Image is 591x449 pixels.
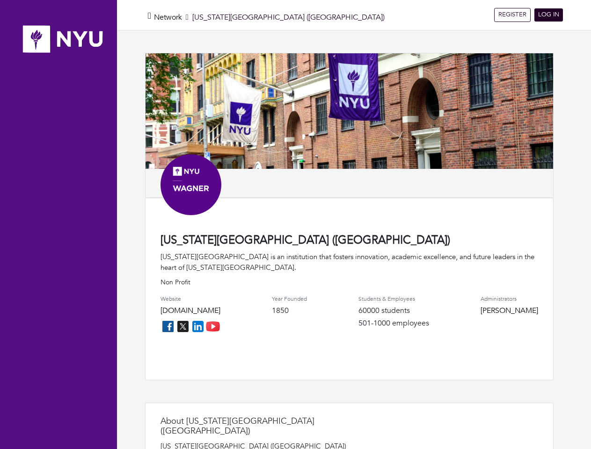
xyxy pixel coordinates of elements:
[161,234,538,247] h4: [US_STATE][GEOGRAPHIC_DATA] ([GEOGRAPHIC_DATA])
[494,8,531,22] a: REGISTER
[161,154,221,215] img: Social%20Media%20Avatar_Wagner.png
[154,12,182,22] a: Network
[358,319,429,328] h4: 501-1000 employees
[272,296,307,302] h4: Year Founded
[190,319,205,334] img: linkedin_icon-84db3ca265f4ac0988026744a78baded5d6ee8239146f80404fb69c9eee6e8e7.png
[9,16,108,61] img: nyu_logo.png
[272,306,307,315] h4: 1850
[154,13,385,22] h5: [US_STATE][GEOGRAPHIC_DATA] ([GEOGRAPHIC_DATA])
[358,306,429,315] h4: 60000 students
[161,296,220,302] h4: Website
[161,416,348,436] h4: About [US_STATE][GEOGRAPHIC_DATA] ([GEOGRAPHIC_DATA])
[161,277,538,287] p: Non Profit
[146,53,553,169] img: NYUBanner.png
[481,296,538,302] h4: Administrators
[161,305,220,316] a: [DOMAIN_NAME]
[534,8,563,22] a: LOG IN
[175,319,190,334] img: twitter_icon-7d0bafdc4ccc1285aa2013833b377ca91d92330db209b8298ca96278571368c9.png
[481,305,538,316] a: [PERSON_NAME]
[205,319,220,334] img: youtube_icon-fc3c61c8c22f3cdcae68f2f17984f5f016928f0ca0694dd5da90beefb88aa45e.png
[161,319,175,334] img: facebook_icon-256f8dfc8812ddc1b8eade64b8eafd8a868ed32f90a8d2bb44f507e1979dbc24.png
[358,296,429,302] h4: Students & Employees
[161,252,538,273] div: [US_STATE][GEOGRAPHIC_DATA] is an institution that fosters innovation, academic excellence, and f...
